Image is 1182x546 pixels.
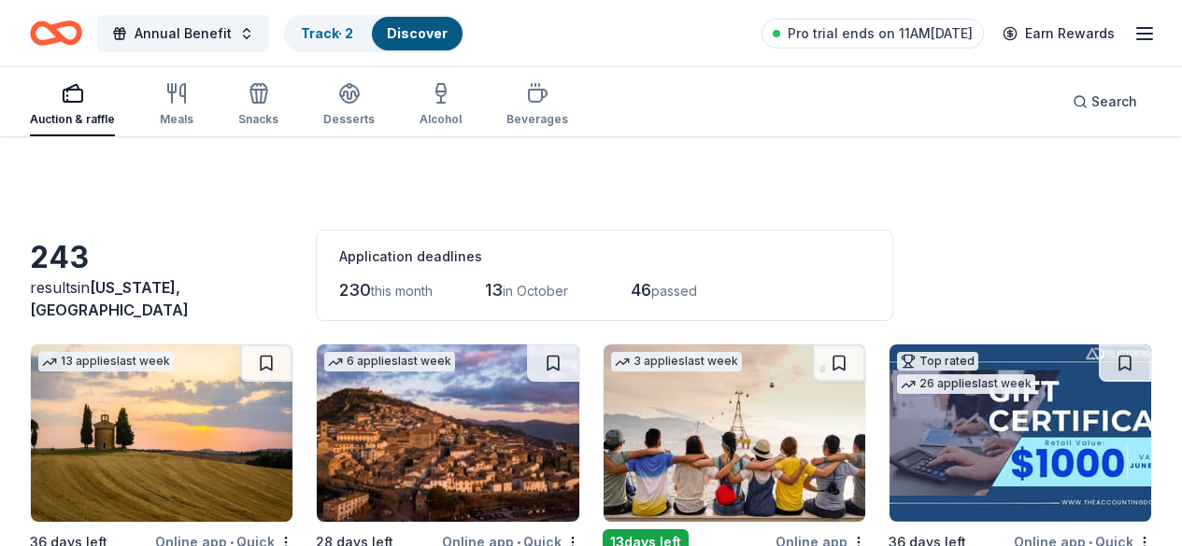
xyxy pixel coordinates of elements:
[1058,83,1152,120] button: Search
[30,278,189,319] span: [US_STATE], [GEOGRAPHIC_DATA]
[604,344,865,522] img: Image for Let's Roam
[238,112,278,127] div: Snacks
[97,15,269,52] button: Annual Benefit
[420,75,462,136] button: Alcohol
[30,278,189,319] span: in
[30,11,82,55] a: Home
[503,283,568,299] span: in October
[420,112,462,127] div: Alcohol
[160,112,193,127] div: Meals
[897,374,1035,394] div: 26 applies last week
[284,15,464,52] button: Track· 2Discover
[506,112,568,127] div: Beverages
[788,22,973,45] span: Pro trial ends on 11AM[DATE]
[651,283,697,299] span: passed
[339,280,371,300] span: 230
[301,25,353,41] a: Track· 2
[890,344,1151,522] img: Image for The Accounting Doctor
[631,280,651,300] span: 46
[31,344,292,522] img: Image for AF Travel Ideas
[387,25,448,41] a: Discover
[238,75,278,136] button: Snacks
[323,112,375,127] div: Desserts
[897,352,978,371] div: Top rated
[323,75,375,136] button: Desserts
[324,352,455,371] div: 6 applies last week
[30,276,293,321] div: results
[611,352,742,371] div: 3 applies last week
[762,19,984,49] a: Pro trial ends on 11AM[DATE]
[1091,91,1137,113] span: Search
[506,75,568,136] button: Beverages
[160,75,193,136] button: Meals
[38,352,174,371] div: 13 applies last week
[135,22,232,45] span: Annual Benefit
[30,75,115,136] button: Auction & raffle
[339,245,870,268] div: Application deadlines
[317,344,578,522] img: Image for Hill Town Tours
[485,280,503,300] span: 13
[30,239,293,276] div: 243
[991,17,1126,50] a: Earn Rewards
[30,112,115,127] div: Auction & raffle
[371,283,433,299] span: this month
